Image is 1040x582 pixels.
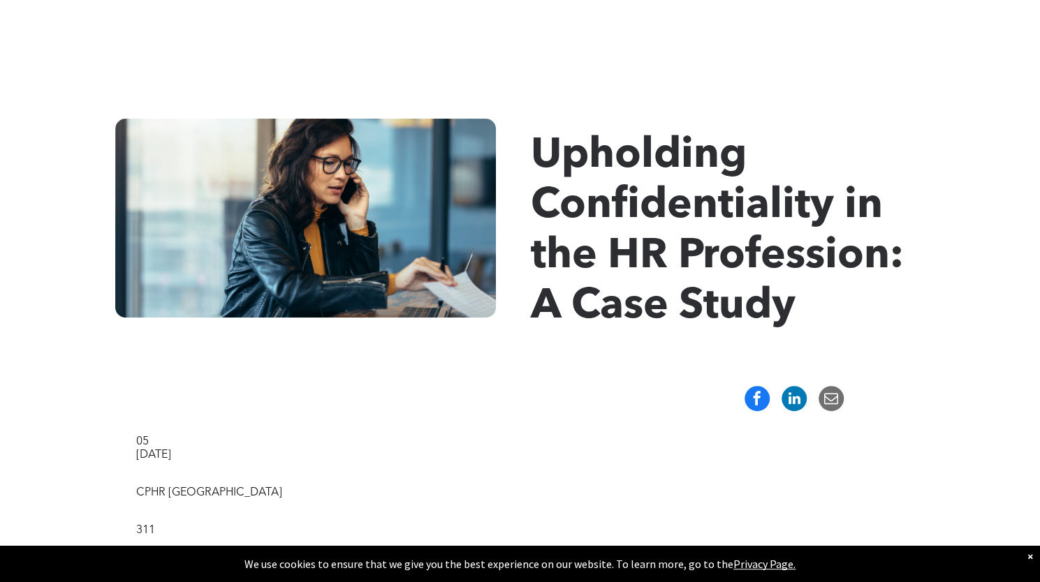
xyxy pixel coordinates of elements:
a: Privacy Page. [733,557,796,571]
div: 311 [136,524,904,537]
div: Dismiss notification [1027,549,1033,563]
div: [DATE] [136,449,904,462]
div: 05 [136,435,904,449]
span: Upholding Confidentiality in the HR Profession: A Case Study [531,135,904,328]
div: CPHR [GEOGRAPHIC_DATA] [136,486,904,500]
